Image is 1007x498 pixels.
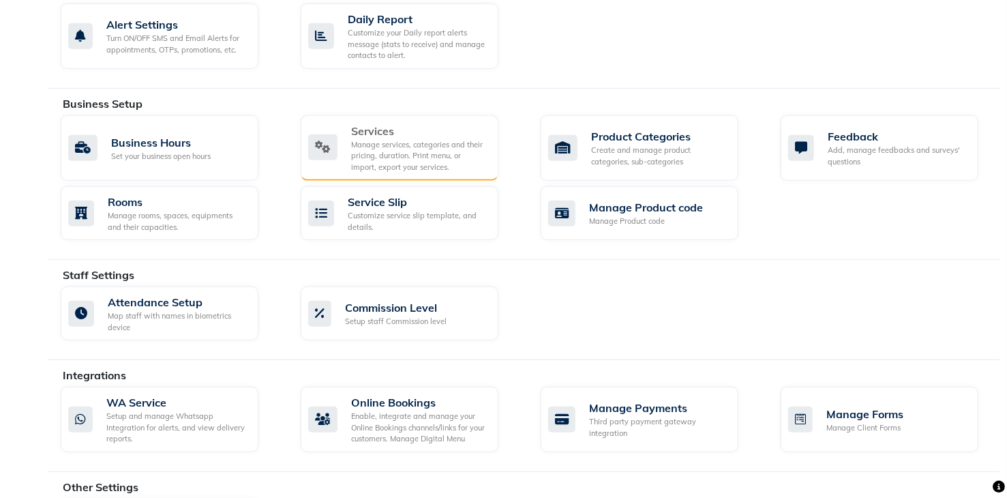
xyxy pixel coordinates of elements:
[106,16,247,33] div: Alert Settings
[351,411,487,445] div: Enable, integrate and manage your Online Bookings channels/links for your customers. Manage Digit...
[589,400,727,416] div: Manage Payments
[108,194,247,210] div: Rooms
[301,3,520,69] a: Daily ReportCustomize your Daily report alerts message (stats to receive) and manage contacts to ...
[591,145,727,167] div: Create and manage product categories, sub-categories
[589,199,703,216] div: Manage Product code
[826,406,903,422] div: Manage Forms
[348,11,487,27] div: Daily Report
[61,115,280,181] a: Business HoursSet your business open hours
[351,123,487,139] div: Services
[345,299,447,316] div: Commission Level
[61,287,280,340] a: Attendance SetupMap staff with names in biometrics device
[301,287,520,340] a: Commission LevelSetup staff Commission level
[828,128,967,145] div: Feedback
[106,33,247,55] div: Turn ON/OFF SMS and Email Alerts for appointments, OTPs, promotions, etc.
[301,115,520,181] a: ServicesManage services, categories and their pricing, duration. Print menu, or import, export yo...
[111,151,211,162] div: Set your business open hours
[826,422,903,434] div: Manage Client Forms
[589,416,727,439] div: Third party payment gateway integration
[828,145,967,167] div: Add, manage feedbacks and surveys' questions
[541,186,760,240] a: Manage Product codeManage Product code
[589,216,703,227] div: Manage Product code
[348,194,487,210] div: Service Slip
[348,210,487,233] div: Customize service slip template, and details.
[351,394,487,411] div: Online Bookings
[61,186,280,240] a: RoomsManage rooms, spaces, equipments and their capacities.
[108,310,247,333] div: Map staff with names in biometrics device
[301,186,520,240] a: Service SlipCustomize service slip template, and details.
[106,411,247,445] div: Setup and manage Whatsapp Integration for alerts, and view delivery reports.
[781,115,1000,181] a: FeedbackAdd, manage feedbacks and surveys' questions
[301,387,520,452] a: Online BookingsEnable, integrate and manage your Online Bookings channels/links for your customer...
[61,387,280,452] a: WA ServiceSetup and manage Whatsapp Integration for alerts, and view delivery reports.
[345,316,447,327] div: Setup staff Commission level
[108,294,247,310] div: Attendance Setup
[61,3,280,69] a: Alert SettingsTurn ON/OFF SMS and Email Alerts for appointments, OTPs, promotions, etc.
[108,210,247,233] div: Manage rooms, spaces, equipments and their capacities.
[541,387,760,452] a: Manage PaymentsThird party payment gateway integration
[106,394,247,411] div: WA Service
[781,387,1000,452] a: Manage FormsManage Client Forms
[541,115,760,181] a: Product CategoriesCreate and manage product categories, sub-categories
[591,128,727,145] div: Product Categories
[351,139,487,173] div: Manage services, categories and their pricing, duration. Print menu, or import, export your servi...
[348,27,487,61] div: Customize your Daily report alerts message (stats to receive) and manage contacts to alert.
[111,134,211,151] div: Business Hours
